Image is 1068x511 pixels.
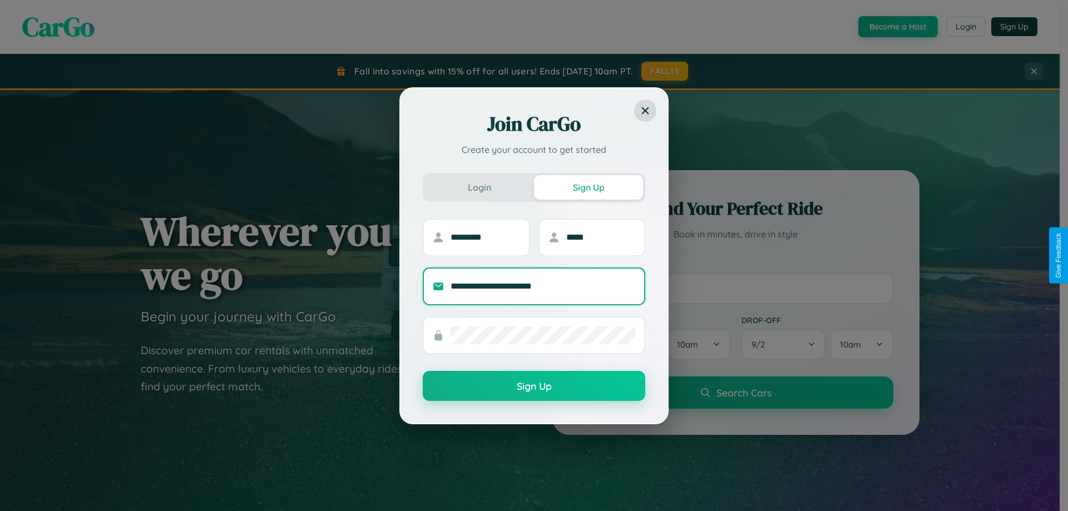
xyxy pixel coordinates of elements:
p: Create your account to get started [423,143,645,156]
div: Give Feedback [1055,233,1062,278]
h2: Join CarGo [423,111,645,137]
button: Sign Up [534,175,643,200]
button: Sign Up [423,371,645,401]
button: Login [425,175,534,200]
